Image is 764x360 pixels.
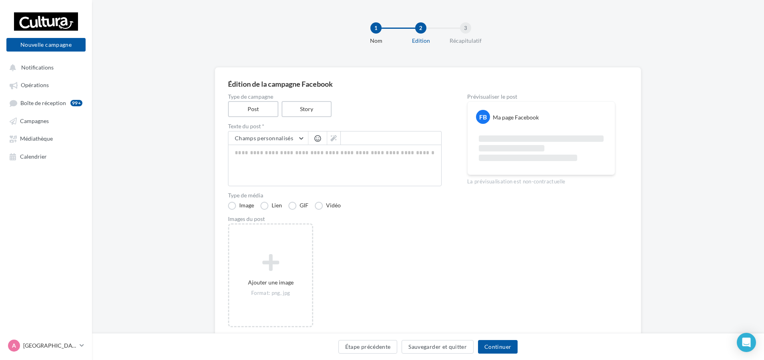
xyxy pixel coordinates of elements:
div: La prévisualisation est non-contractuelle [467,175,615,185]
button: Continuer [478,340,518,354]
label: Vidéo [315,202,341,210]
span: A [12,342,16,350]
label: Texte du post * [228,123,442,129]
p: [GEOGRAPHIC_DATA] [23,342,76,350]
label: Image [228,202,254,210]
label: Story [282,101,332,117]
button: Sauvegarder et quitter [402,340,474,354]
div: 99+ [70,100,82,106]
div: Nom [350,37,402,45]
button: Notifications [5,60,84,74]
button: Étape précédente [338,340,398,354]
span: Notifications [21,64,54,71]
div: Edition [395,37,446,45]
label: GIF [288,202,308,210]
span: Médiathèque [20,135,53,142]
span: Calendrier [20,153,47,160]
div: Ma page Facebook [493,113,539,121]
a: Campagnes [5,113,87,128]
label: Type de campagne [228,94,442,99]
span: Champs personnalisés [235,135,293,141]
a: Boîte de réception99+ [5,95,87,110]
label: Lien [260,202,282,210]
div: Récapitulatif [440,37,491,45]
div: Images du post [228,216,442,222]
span: Campagnes [20,117,49,124]
div: 2 [415,22,426,34]
span: Boîte de réception [20,99,66,106]
label: Type de média [228,193,442,198]
a: Médiathèque [5,131,87,145]
a: Calendrier [5,149,87,163]
div: Édition de la campagne Facebook [228,80,628,88]
div: Prévisualiser le post [467,94,615,99]
div: 1 [370,22,382,34]
a: A [GEOGRAPHIC_DATA] [6,338,86,353]
label: Post [228,101,278,117]
button: Nouvelle campagne [6,38,86,52]
div: FB [476,110,490,124]
div: 3 [460,22,471,34]
a: Opérations [5,78,87,92]
div: Open Intercom Messenger [737,333,756,352]
span: Opérations [21,82,49,89]
button: Champs personnalisés [228,131,308,145]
